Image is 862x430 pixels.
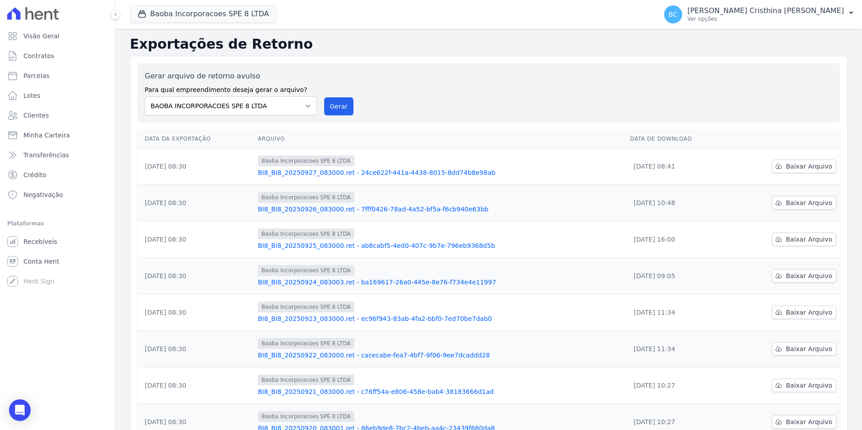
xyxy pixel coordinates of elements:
[772,269,836,283] a: Baixar Arquivo
[258,168,623,177] a: BI8_BI8_20250927_083000.ret - 24ce622f-441a-4438-8015-8dd74b8e98ab
[258,156,354,166] span: Baoba Incorporacoes SPE 8 LTDA
[258,192,354,203] span: Baoba Incorporacoes SPE 8 LTDA
[786,198,832,207] span: Baixar Arquivo
[258,241,623,250] a: BI8_BI8_20250925_083000.ret - ab8cabf5-4ed0-407c-9b7e-796eb9368d5b
[145,82,317,95] label: Para qual empreendimento deseja gerar o arquivo?
[138,148,254,185] td: [DATE] 08:30
[138,258,254,294] td: [DATE] 08:30
[627,367,732,404] td: [DATE] 10:27
[4,233,111,251] a: Recebíveis
[258,229,354,239] span: Baoba Incorporacoes SPE 8 LTDA
[254,130,627,148] th: Arquivo
[4,166,111,184] a: Crédito
[772,415,836,429] a: Baixar Arquivo
[23,51,54,60] span: Contratos
[138,130,254,148] th: Data da Exportação
[324,97,354,115] button: Gerar
[4,87,111,105] a: Lotes
[627,221,732,258] td: [DATE] 16:00
[688,15,844,23] p: Ver opções
[258,205,623,214] a: BI8_BI8_20250926_083000.ret - 7fff0426-78ad-4a52-bf5a-f6cb940e63bb
[772,342,836,356] a: Baixar Arquivo
[23,170,46,179] span: Crédito
[772,306,836,319] a: Baixar Arquivo
[786,235,832,244] span: Baixar Arquivo
[772,160,836,173] a: Baixar Arquivo
[627,130,732,148] th: Data de Download
[4,47,111,65] a: Contratos
[4,67,111,85] a: Parcelas
[786,308,832,317] span: Baixar Arquivo
[23,190,63,199] span: Negativação
[23,257,59,266] span: Conta Hent
[23,131,70,140] span: Minha Carteira
[23,32,60,41] span: Visão Geral
[627,258,732,294] td: [DATE] 09:05
[4,252,111,270] a: Conta Hent
[772,196,836,210] a: Baixar Arquivo
[627,294,732,331] td: [DATE] 11:34
[258,351,623,360] a: BI8_BI8_20250922_083000.ret - cacecabe-fea7-4bf7-9f06-9ee7dcaddd28
[138,294,254,331] td: [DATE] 08:30
[786,271,832,280] span: Baixar Arquivo
[23,151,69,160] span: Transferências
[23,237,57,246] span: Recebíveis
[145,71,317,82] label: Gerar arquivo de retorno avulso
[786,381,832,390] span: Baixar Arquivo
[688,6,844,15] p: [PERSON_NAME] Cristhina [PERSON_NAME]
[258,375,354,385] span: Baoba Incorporacoes SPE 8 LTDA
[138,221,254,258] td: [DATE] 08:30
[786,344,832,353] span: Baixar Arquivo
[4,106,111,124] a: Clientes
[258,411,354,422] span: Baoba Incorporacoes SPE 8 LTDA
[4,186,111,204] a: Negativação
[138,185,254,221] td: [DATE] 08:30
[4,27,111,45] a: Visão Geral
[9,399,31,421] div: Open Intercom Messenger
[772,233,836,246] a: Baixar Arquivo
[772,379,836,392] a: Baixar Arquivo
[138,367,254,404] td: [DATE] 08:30
[23,111,49,120] span: Clientes
[138,331,254,367] td: [DATE] 08:30
[258,278,623,287] a: BI8_BI8_20250924_083003.ret - ba169617-26a0-445e-8e76-f734e4e11997
[657,2,862,27] button: BC [PERSON_NAME] Cristhina [PERSON_NAME] Ver opções
[786,417,832,426] span: Baixar Arquivo
[258,314,623,323] a: BI8_BI8_20250923_083000.ret - ec96f943-83ab-4fa2-bbf0-7ed70be7dab0
[130,5,277,23] button: Baoba Incorporacoes SPE 8 LTDA
[4,126,111,144] a: Minha Carteira
[258,302,354,312] span: Baoba Incorporacoes SPE 8 LTDA
[627,331,732,367] td: [DATE] 11:34
[627,185,732,221] td: [DATE] 10:48
[669,11,677,18] span: BC
[7,218,108,229] div: Plataformas
[130,36,848,52] h2: Exportações de Retorno
[627,148,732,185] td: [DATE] 08:41
[258,387,623,396] a: BI8_BI8_20250921_083000.ret - c76ff54a-e806-458e-bab4-38183666d1ad
[786,162,832,171] span: Baixar Arquivo
[258,338,354,349] span: Baoba Incorporacoes SPE 8 LTDA
[4,146,111,164] a: Transferências
[258,265,354,276] span: Baoba Incorporacoes SPE 8 LTDA
[23,71,50,80] span: Parcelas
[23,91,41,100] span: Lotes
